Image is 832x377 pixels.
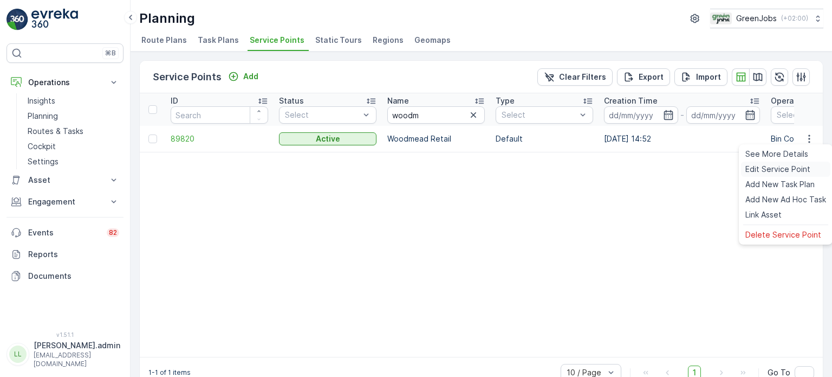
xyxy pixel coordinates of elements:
[537,68,613,86] button: Clear Filters
[387,133,485,144] p: Woodmead Retail
[387,106,485,124] input: Search
[502,110,576,120] p: Select
[745,229,821,240] span: Delete Service Point
[148,135,157,143] div: Toggle Row Selected
[736,13,777,24] p: GreenJobs
[496,95,515,106] p: Type
[745,149,808,159] span: See More Details
[28,126,83,137] p: Routes & Tasks
[224,70,263,83] button: Add
[171,133,268,144] a: 89820
[34,351,120,368] p: [EMAIL_ADDRESS][DOMAIN_NAME]
[745,164,810,175] span: Edit Service Point
[198,35,239,46] span: Task Plans
[710,12,732,24] img: Green_Jobs_Logo.png
[6,9,28,30] img: logo
[617,68,670,86] button: Export
[153,69,222,85] p: Service Points
[6,340,123,368] button: LL[PERSON_NAME].admin[EMAIL_ADDRESS][DOMAIN_NAME]
[741,177,830,192] a: Add New Task Plan
[23,124,123,139] a: Routes & Tasks
[745,209,782,220] span: Link Asset
[696,72,721,82] p: Import
[105,49,116,57] p: ⌘B
[23,154,123,169] a: Settings
[6,331,123,338] span: v 1.51.1
[31,9,78,30] img: logo_light-DOdMpM7g.png
[496,133,593,144] p: Default
[781,14,808,23] p: ( +02:00 )
[599,126,765,152] td: [DATE] 14:52
[23,139,123,154] a: Cockpit
[148,368,191,377] p: 1-1 of 1 items
[680,108,684,122] p: -
[28,227,100,238] p: Events
[28,111,58,122] p: Planning
[771,95,812,106] p: Operations
[139,10,195,27] p: Planning
[28,249,119,260] p: Reports
[28,156,58,167] p: Settings
[285,110,360,120] p: Select
[639,72,664,82] p: Export
[28,175,102,186] p: Asset
[315,35,362,46] span: Static Tours
[28,95,55,106] p: Insights
[34,340,120,351] p: [PERSON_NAME].admin
[559,72,606,82] p: Clear Filters
[28,77,102,88] p: Operations
[745,194,826,205] span: Add New Ad Hoc Task
[28,141,56,152] p: Cockpit
[745,179,815,190] span: Add New Task Plan
[741,146,830,162] a: See More Details
[674,68,727,86] button: Import
[243,71,258,82] p: Add
[23,108,123,124] a: Planning
[171,106,268,124] input: Search
[23,93,123,108] a: Insights
[604,106,678,124] input: dd/mm/yyyy
[686,106,760,124] input: dd/mm/yyyy
[279,95,304,106] p: Status
[6,191,123,213] button: Engagement
[6,72,123,93] button: Operations
[710,9,823,28] button: GreenJobs(+02:00)
[741,192,830,207] a: Add New Ad Hoc Task
[6,169,123,191] button: Asset
[171,95,178,106] p: ID
[9,346,27,363] div: LL
[250,35,304,46] span: Service Points
[414,35,451,46] span: Geomaps
[109,228,117,237] p: 82
[387,95,409,106] p: Name
[6,244,123,265] a: Reports
[28,271,119,282] p: Documents
[604,95,658,106] p: Creation Time
[6,265,123,287] a: Documents
[141,35,187,46] span: Route Plans
[28,196,102,207] p: Engagement
[373,35,404,46] span: Regions
[741,162,830,177] a: Edit Service Point
[279,132,376,145] button: Active
[6,222,123,244] a: Events82
[316,133,340,144] p: Active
